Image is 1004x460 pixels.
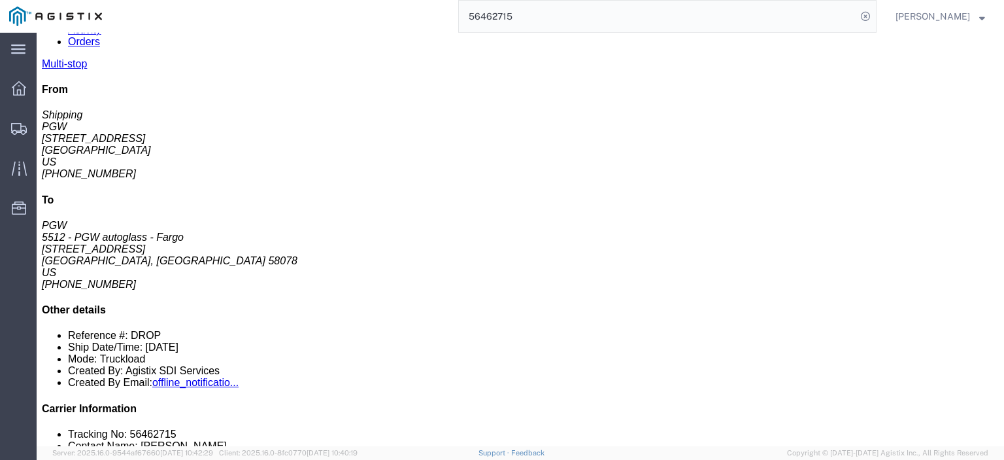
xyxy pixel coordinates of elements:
[307,449,358,457] span: [DATE] 10:40:19
[511,449,544,457] a: Feedback
[37,33,1004,446] iframe: FS Legacy Container
[219,449,358,457] span: Client: 2025.16.0-8fc0770
[9,7,102,26] img: logo
[895,9,970,24] span: Jesse Jordan
[459,1,856,32] input: Search for shipment number, reference number
[160,449,213,457] span: [DATE] 10:42:29
[478,449,511,457] a: Support
[895,9,986,24] button: [PERSON_NAME]
[787,448,988,459] span: Copyright © [DATE]-[DATE] Agistix Inc., All Rights Reserved
[52,449,213,457] span: Server: 2025.16.0-9544af67660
